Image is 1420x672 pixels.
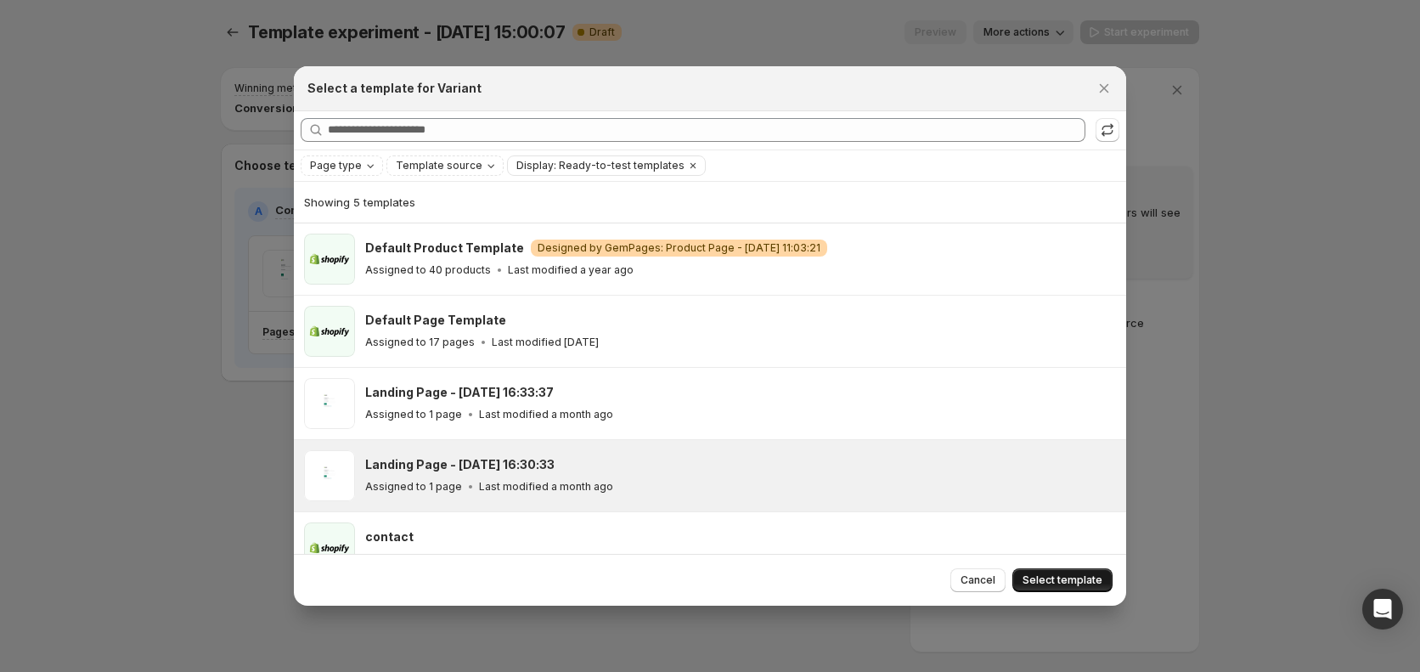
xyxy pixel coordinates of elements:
button: Close [1092,76,1116,100]
p: Last modified [DATE] [492,336,599,349]
p: Assigned to 40 products [365,263,491,277]
h3: Landing Page - [DATE] 16:30:33 [365,456,555,473]
span: Showing 5 templates [304,195,415,209]
p: Last modified a month ago [479,408,613,421]
span: Display: Ready-to-test templates [516,159,685,172]
p: Assigned to 1 page [365,408,462,421]
h3: Landing Page - [DATE] 16:33:37 [365,384,554,401]
h3: Default Page Template [365,312,506,329]
span: Select template [1023,573,1102,587]
p: Last modified [DATE] [481,552,588,566]
button: Page type [301,156,382,175]
p: Assigned to 17 pages [365,336,475,349]
button: Cancel [950,568,1006,592]
h3: Default Product Template [365,240,524,257]
img: contact [304,522,355,573]
img: Default Product Template [304,234,355,285]
span: Cancel [961,573,995,587]
h2: Select a template for Variant [307,80,482,97]
p: Assigned to 1 page [365,480,462,494]
button: Clear [685,156,702,175]
span: Designed by GemPages: Product Page - [DATE] 11:03:21 [538,241,820,255]
h3: contact [365,528,414,545]
button: Select template [1012,568,1113,592]
p: No pages assigned [365,552,464,566]
button: Template source [387,156,503,175]
span: Template source [396,159,482,172]
p: Last modified a year ago [508,263,634,277]
img: Default Page Template [304,306,355,357]
div: Open Intercom Messenger [1362,589,1403,630]
span: Page type [310,159,362,172]
button: Display: Ready-to-test templates [508,156,685,175]
p: Last modified a month ago [479,480,613,494]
